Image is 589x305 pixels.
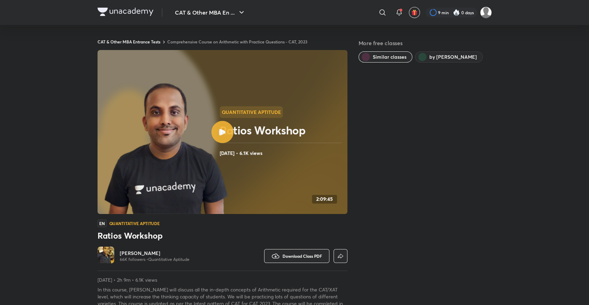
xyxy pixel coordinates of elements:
[429,53,477,60] span: by Ravi Prakash
[167,39,308,44] a: Comprehensive Course on Arithmetic with Practice Questions - CAT, 2023
[109,221,160,225] h4: Quantitative Aptitude
[98,247,114,263] img: Avatar
[264,249,329,263] button: Download Class PDF
[98,8,153,16] img: Company Logo
[453,9,460,16] img: streak
[98,247,114,265] a: Avatar
[359,39,492,47] h5: More free classes
[316,196,333,202] h4: 2:09:45
[120,250,190,257] a: [PERSON_NAME]
[98,230,347,241] h3: Ratios Workshop
[409,7,420,18] button: avatar
[120,257,190,262] p: 66K followers • Quantitative Aptitude
[98,39,160,44] a: CAT & Other MBA Entrance Tests
[220,149,345,158] h4: [DATE] • 6.1K views
[373,53,406,60] span: Similar classes
[171,6,250,19] button: CAT & Other MBA En ...
[359,51,412,63] button: Similar classes
[411,9,418,16] img: avatar
[283,253,322,259] span: Download Class PDF
[98,8,153,18] a: Company Logo
[480,7,492,18] img: Sameeran Panda
[415,51,483,63] button: by Ravi Prakash
[220,123,345,137] h2: Ratios Workshop
[98,277,347,283] p: [DATE] • 2h 9m • 6.1K views
[98,220,107,227] span: EN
